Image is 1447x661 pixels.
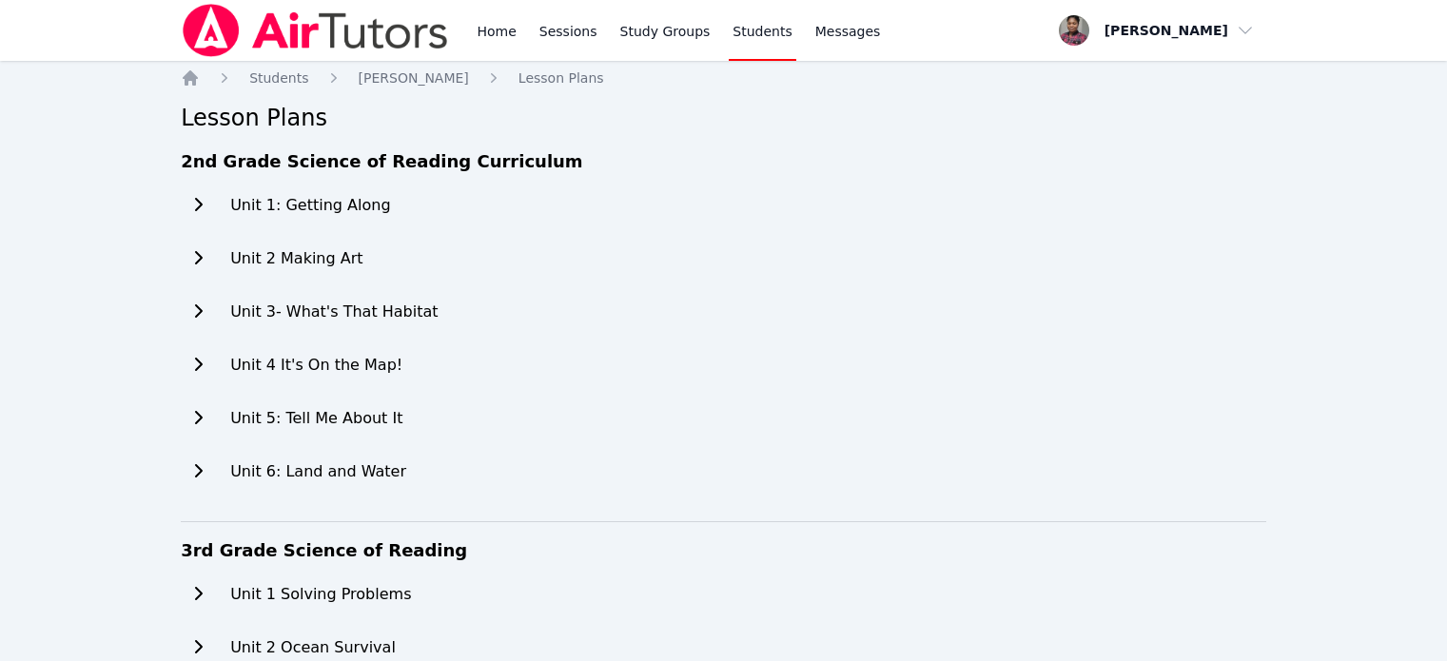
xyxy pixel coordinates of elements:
h2: Unit 2 Making Art [230,247,362,270]
span: Lesson Plans [518,70,604,86]
h2: Unit 3- What's That Habitat [230,301,438,323]
h2: Lesson Plans [181,103,1266,133]
a: Students [249,68,308,87]
h2: Unit 1 Solving Problems [230,583,411,606]
img: Air Tutors [181,4,450,57]
span: Students [249,70,308,86]
a: [PERSON_NAME] [359,68,469,87]
nav: Breadcrumb [181,68,1266,87]
span: [PERSON_NAME] [359,70,469,86]
h2: Unit 4 It's On the Map! [230,354,402,377]
h3: 2nd Grade Science of Reading Curriculum [181,148,1266,175]
h2: Unit 6: Land and Water [230,460,406,483]
h2: Unit 2 Ocean Survival [230,636,396,659]
h2: Unit 1: Getting Along [230,194,390,217]
h2: Unit 5: Tell Me About It [230,407,402,430]
span: Messages [815,22,881,41]
a: Lesson Plans [518,68,604,87]
h3: 3rd Grade Science of Reading [181,537,1266,564]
